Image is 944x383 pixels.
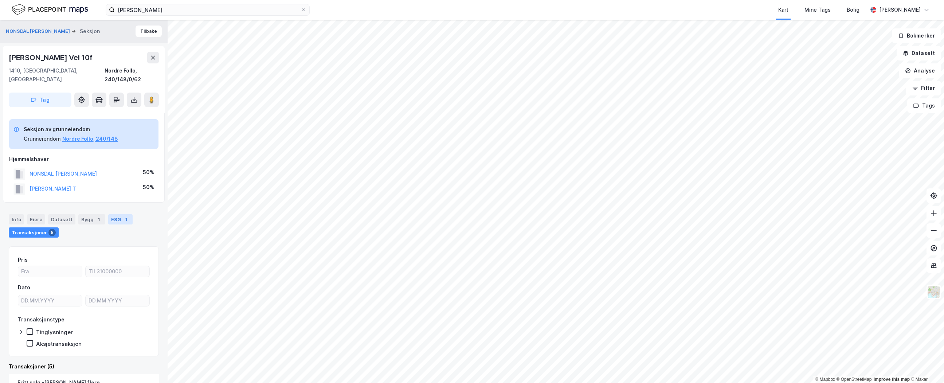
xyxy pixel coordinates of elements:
[36,329,73,336] div: Tinglysninger
[108,214,133,224] div: ESG
[105,66,159,84] div: Nordre Follo, 240/148/0/62
[80,27,100,36] div: Seksjon
[48,214,75,224] div: Datasett
[18,295,82,306] input: DD.MM.YYYY
[24,125,118,134] div: Seksjon av grunneiendom
[9,362,159,371] div: Transaksjoner (5)
[927,285,941,299] img: Z
[18,255,28,264] div: Pris
[86,266,149,277] input: Til 31000000
[136,26,162,37] button: Tilbake
[899,63,941,78] button: Analyse
[36,340,82,347] div: Aksjetransaksjon
[18,266,82,277] input: Fra
[906,81,941,95] button: Filter
[874,377,910,382] a: Improve this map
[9,214,24,224] div: Info
[9,93,71,107] button: Tag
[48,229,56,236] div: 5
[9,155,158,164] div: Hjemmelshaver
[907,98,941,113] button: Tags
[12,3,88,16] img: logo.f888ab2527a4732fd821a326f86c7f29.svg
[9,52,94,63] div: [PERSON_NAME] Vei 10f
[95,216,102,223] div: 1
[897,46,941,60] button: Datasett
[122,216,130,223] div: 1
[6,28,71,35] button: NONSDAL [PERSON_NAME]
[143,183,154,192] div: 50%
[115,4,301,15] input: Søk på adresse, matrikkel, gårdeiere, leietakere eller personer
[892,28,941,43] button: Bokmerker
[778,5,788,14] div: Kart
[9,227,59,238] div: Transaksjoner
[62,134,118,143] button: Nordre Follo, 240/148
[18,315,64,324] div: Transaksjonstype
[908,348,944,383] iframe: Chat Widget
[27,214,45,224] div: Eiere
[804,5,831,14] div: Mine Tags
[9,66,105,84] div: 1410, [GEOGRAPHIC_DATA], [GEOGRAPHIC_DATA]
[18,283,30,292] div: Dato
[847,5,859,14] div: Bolig
[86,295,149,306] input: DD.MM.YYYY
[143,168,154,177] div: 50%
[879,5,921,14] div: [PERSON_NAME]
[78,214,105,224] div: Bygg
[24,134,61,143] div: Grunneiendom
[837,377,872,382] a: OpenStreetMap
[815,377,835,382] a: Mapbox
[908,348,944,383] div: Kontrollprogram for chat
